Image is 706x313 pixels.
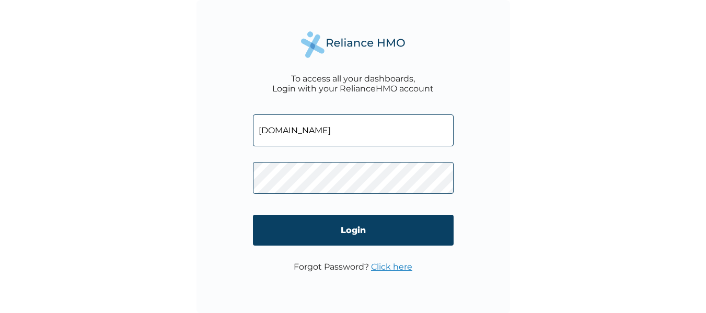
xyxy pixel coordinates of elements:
[253,215,454,246] input: Login
[253,114,454,146] input: Email address or HMO ID
[371,262,412,272] a: Click here
[272,74,434,94] div: To access all your dashboards, Login with your RelianceHMO account
[301,31,406,58] img: Reliance Health's Logo
[294,262,412,272] p: Forgot Password?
